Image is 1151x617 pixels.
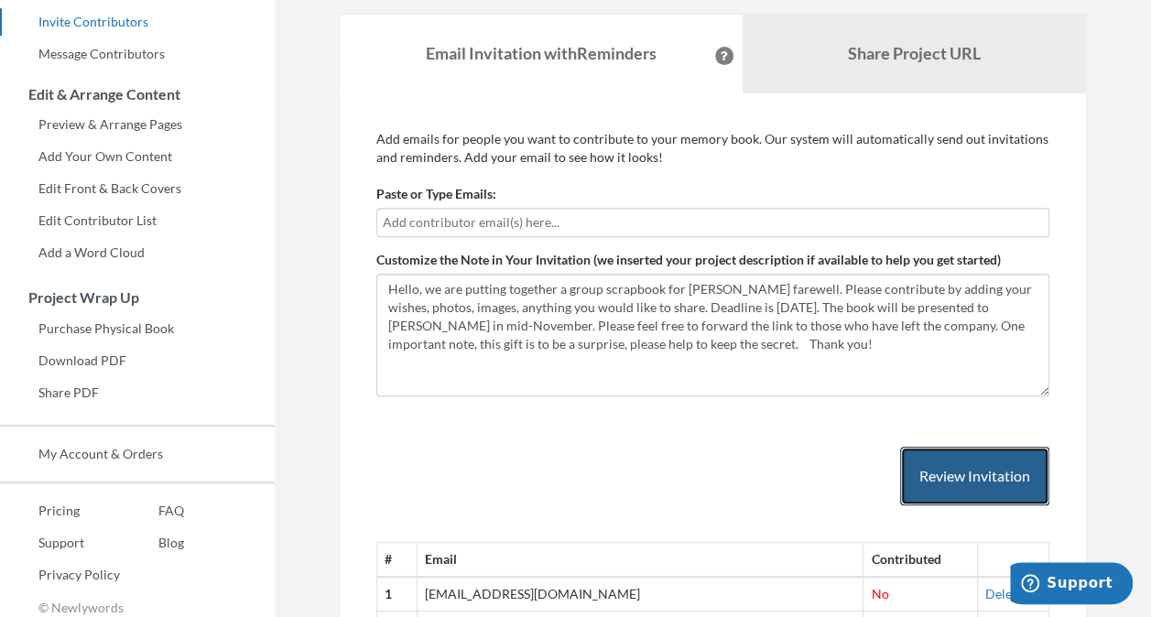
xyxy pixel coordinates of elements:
strong: Email Invitation with Reminders [426,43,657,63]
a: Blog [120,529,184,557]
th: Email [418,543,863,577]
iframe: Opens a widget where you can chat to one of our agents [1010,562,1133,608]
label: Customize the Note in Your Invitation (we inserted your project description if available to help ... [376,251,1001,269]
h3: Project Wrap Up [1,289,275,306]
textarea: Hello, we are putting together a group scrapbook for [PERSON_NAME] farewell. Please contribute by... [376,274,1049,396]
td: [EMAIL_ADDRESS][DOMAIN_NAME] [418,577,863,611]
button: Review Invitation [900,447,1049,506]
b: Share Project URL [848,43,981,63]
th: Contributed [863,543,978,577]
label: Paste or Type Emails: [376,185,496,203]
a: Delete [985,586,1023,601]
span: No [871,586,888,601]
th: 1 [377,577,418,611]
h3: Edit & Arrange Content [1,86,275,103]
input: Add contributor email(s) here... [383,212,1043,233]
th: # [377,543,418,577]
a: FAQ [120,497,184,525]
p: Add emails for people you want to contribute to your memory book. Our system will automatically s... [376,130,1049,167]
